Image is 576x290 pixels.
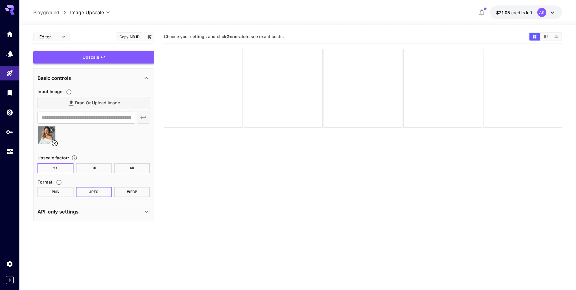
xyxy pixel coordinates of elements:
span: Editor [39,34,58,40]
div: Models [6,50,13,57]
nav: breadcrumb [33,9,70,16]
span: Upscale factor : [37,155,69,160]
button: 4X [114,163,150,173]
button: Copy AIR ID [116,32,143,41]
button: JPEG [76,187,112,197]
button: Show media in video view [540,33,551,41]
span: Image Upscale [70,9,104,16]
button: WEBP [114,187,150,197]
span: Upscale [83,54,99,61]
span: credits left [511,10,532,15]
button: Expand sidebar [6,276,14,284]
button: 2X [37,163,73,173]
button: Choose the file format for the output image. [54,179,64,185]
span: Input Image : [37,89,63,94]
div: API Keys [6,128,13,136]
p: Basic controls [37,74,71,82]
b: Generate [226,34,246,39]
div: Wallet [6,109,13,116]
div: Settings [6,260,13,268]
span: Format : [37,179,54,184]
div: Basic controls [37,71,150,85]
div: Playground [6,70,13,77]
button: 3X [76,163,112,173]
div: Library [6,89,13,96]
a: Playground [33,9,59,16]
div: Home [6,30,13,38]
span: $21.05 [496,10,511,15]
p: API-only settings [37,208,79,215]
button: Show media in list view [551,33,561,41]
button: Add to library [147,33,152,40]
div: AK [537,8,546,17]
div: Usage [6,148,13,155]
button: Upscale [33,51,154,64]
button: Specifies the input image to be processed. [63,89,74,95]
button: PNG [37,187,73,197]
button: Show media in grid view [529,33,540,41]
button: Choose the level of upscaling to be performed on the image. [69,155,80,161]
span: Choose your settings and click to see exact costs. [164,34,284,39]
div: $21.05216 [496,9,532,16]
div: API-only settings [37,204,150,219]
div: Show media in grid viewShow media in video viewShow media in list view [529,32,562,41]
button: $21.05216AK [490,5,562,19]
